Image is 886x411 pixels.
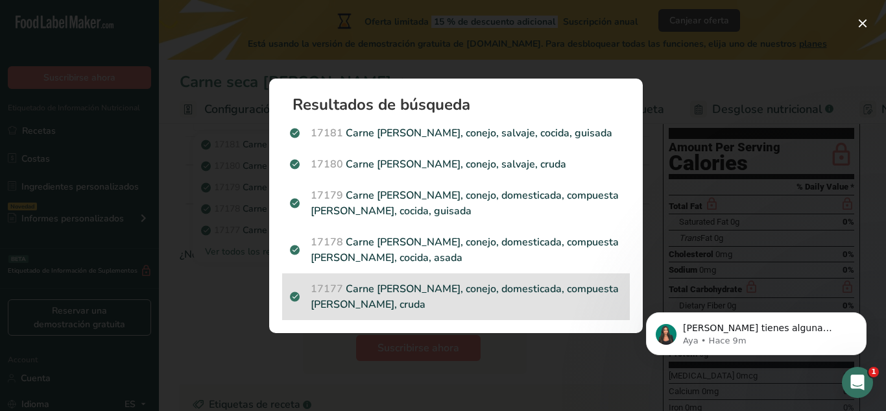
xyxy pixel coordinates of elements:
[311,282,343,296] span: 17177
[293,97,630,112] h1: Resultados de búsqueda
[290,281,622,312] p: Carne [PERSON_NAME], conejo, domesticada, compuesta [PERSON_NAME], cruda
[868,367,879,377] span: 1
[311,188,343,203] span: 17179
[627,285,886,376] iframe: Intercom notifications mensaje
[290,188,622,219] p: Carne [PERSON_NAME], conejo, domesticada, compuesta [PERSON_NAME], cocida, guisada
[290,234,622,266] p: Carne [PERSON_NAME], conejo, domesticada, compuesta [PERSON_NAME], cocida, asada
[842,367,873,398] iframe: Intercom live chat
[311,157,343,171] span: 17180
[290,125,622,141] p: Carne [PERSON_NAME], conejo, salvaje, cocida, guisada
[290,156,622,172] p: Carne [PERSON_NAME], conejo, salvaje, cruda
[311,235,343,249] span: 17178
[311,126,343,140] span: 17181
